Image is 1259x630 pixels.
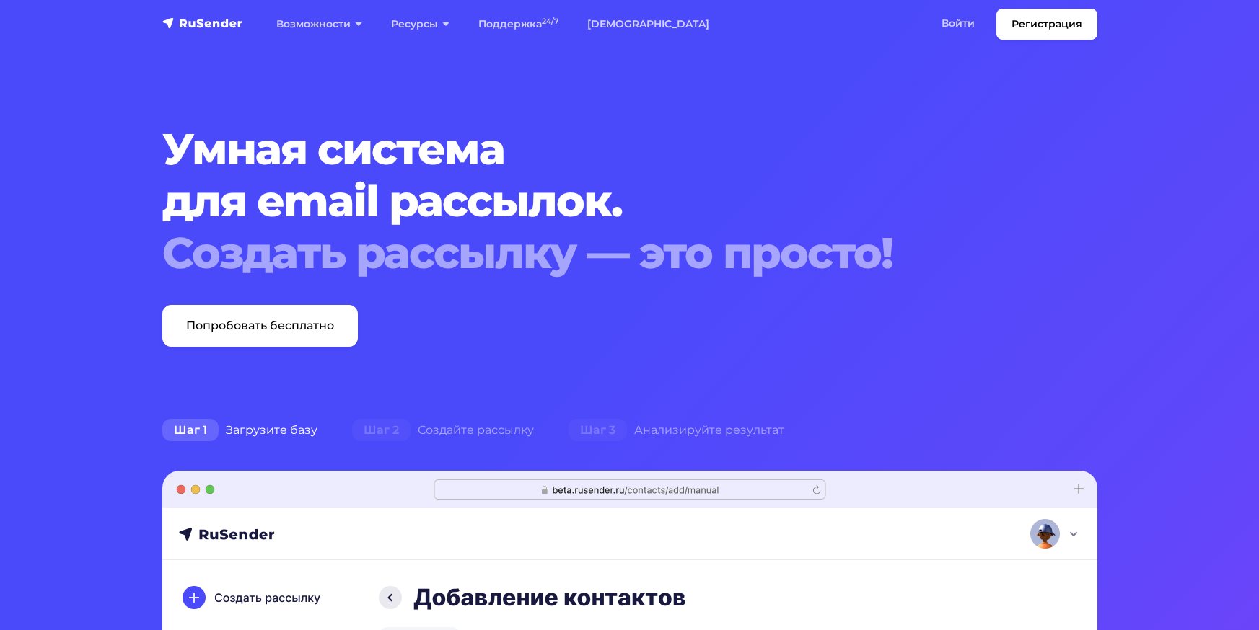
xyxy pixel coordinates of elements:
[162,305,358,347] a: Попробовать бесплатно
[352,419,411,442] span: Шаг 2
[162,419,219,442] span: Шаг 1
[464,9,573,39] a: Поддержка24/7
[162,123,1018,279] h1: Умная система для email рассылок.
[262,9,377,39] a: Возможности
[162,227,1018,279] div: Создать рассылку — это просто!
[542,17,558,26] sup: 24/7
[377,9,464,39] a: Ресурсы
[996,9,1097,40] a: Регистрация
[573,9,724,39] a: [DEMOGRAPHIC_DATA]
[927,9,989,38] a: Войти
[569,419,627,442] span: Шаг 3
[162,16,243,30] img: RuSender
[551,416,802,445] div: Анализируйте результат
[335,416,551,445] div: Создайте рассылку
[145,416,335,445] div: Загрузите базу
